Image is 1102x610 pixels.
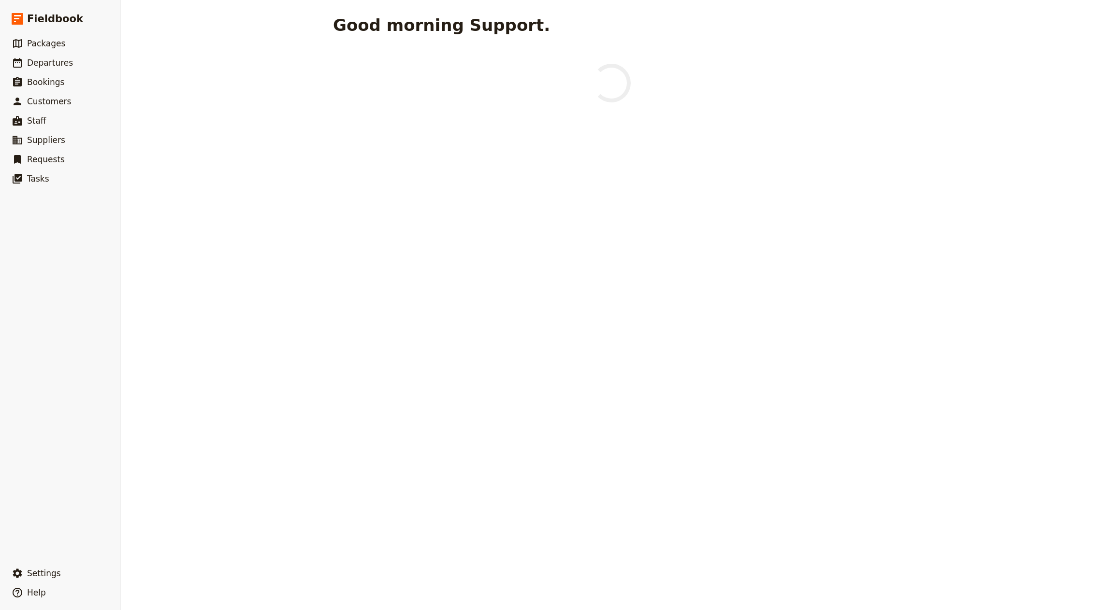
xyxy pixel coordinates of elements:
span: Settings [27,568,61,578]
span: Suppliers [27,135,65,145]
span: Requests [27,155,65,164]
h1: Good morning Support. [333,15,550,35]
span: Bookings [27,77,64,87]
span: Help [27,588,46,597]
span: Staff [27,116,46,126]
span: Packages [27,39,65,48]
span: Departures [27,58,73,68]
span: Tasks [27,174,49,184]
span: Fieldbook [27,12,83,26]
span: Customers [27,97,71,106]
